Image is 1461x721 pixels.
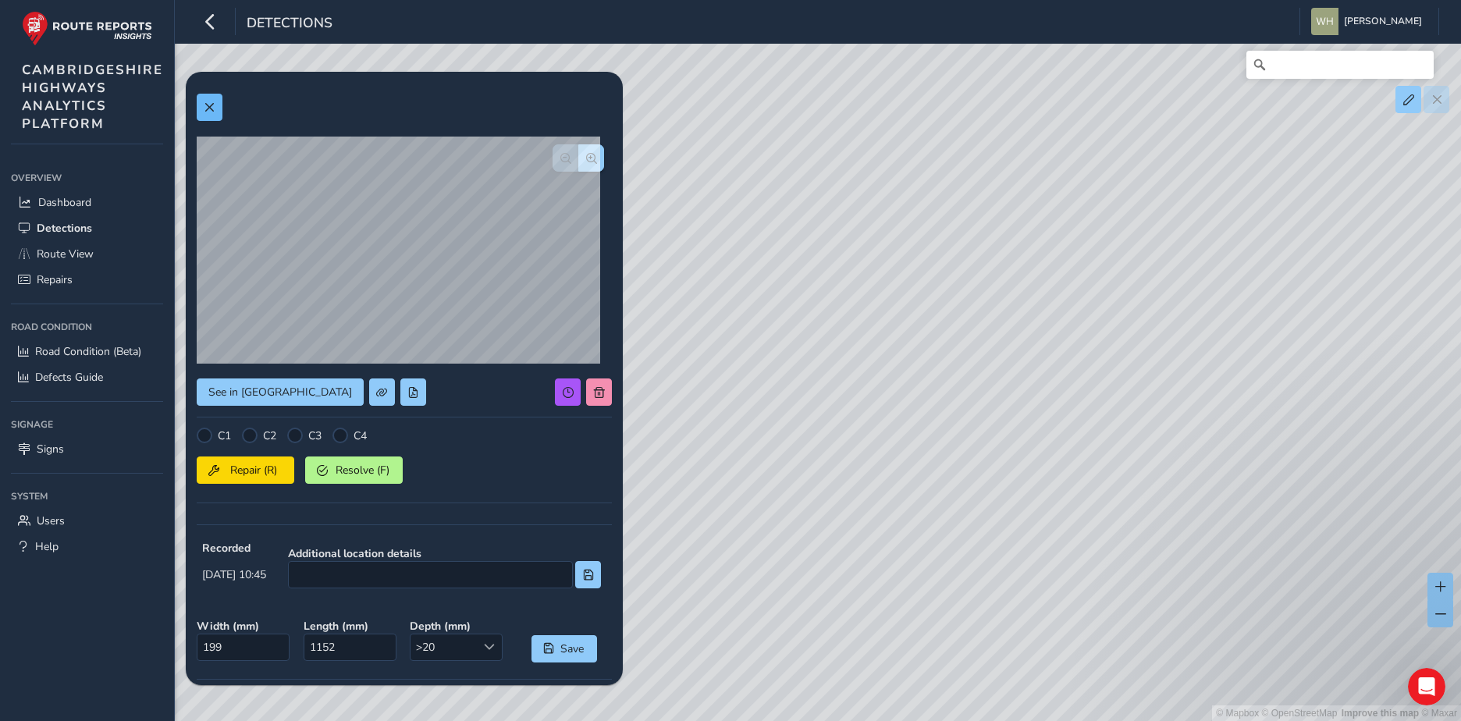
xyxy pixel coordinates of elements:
[38,195,91,210] span: Dashboard
[1344,8,1422,35] span: [PERSON_NAME]
[225,463,283,478] span: Repair (R)
[37,247,94,261] span: Route View
[288,546,601,561] strong: Additional location details
[197,619,293,634] strong: Width ( mm )
[11,485,163,508] div: System
[11,190,163,215] a: Dashboard
[1311,8,1338,35] img: diamond-layout
[35,370,103,385] span: Defects Guide
[197,456,294,484] button: Repair (R)
[11,413,163,436] div: Signage
[410,619,506,634] strong: Depth ( mm )
[305,456,403,484] button: Resolve (F)
[202,541,266,556] strong: Recorded
[11,315,163,339] div: Road Condition
[202,567,266,582] span: [DATE] 10:45
[22,61,163,133] span: CAMBRIDGESHIRE HIGHWAYS ANALYTICS PLATFORM
[308,428,322,443] label: C3
[11,267,163,293] a: Repairs
[218,428,231,443] label: C1
[11,215,163,241] a: Detections
[35,539,59,554] span: Help
[411,634,476,660] span: >20
[11,508,163,534] a: Users
[37,221,92,236] span: Detections
[37,272,73,287] span: Repairs
[37,442,64,456] span: Signs
[560,641,585,656] span: Save
[197,378,364,406] button: See in Route View
[531,635,597,662] button: Save
[11,166,163,190] div: Overview
[22,11,152,46] img: rr logo
[1246,51,1434,79] input: Search
[35,344,141,359] span: Road Condition (Beta)
[11,436,163,462] a: Signs
[208,385,352,400] span: See in [GEOGRAPHIC_DATA]
[11,534,163,559] a: Help
[1408,668,1445,705] iframe: Intercom live chat
[263,428,276,443] label: C2
[1311,8,1427,35] button: [PERSON_NAME]
[11,339,163,364] a: Road Condition (Beta)
[247,13,332,35] span: Detections
[304,619,400,634] strong: Length ( mm )
[333,463,391,478] span: Resolve (F)
[11,241,163,267] a: Route View
[354,428,367,443] label: C4
[11,364,163,390] a: Defects Guide
[37,513,65,528] span: Users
